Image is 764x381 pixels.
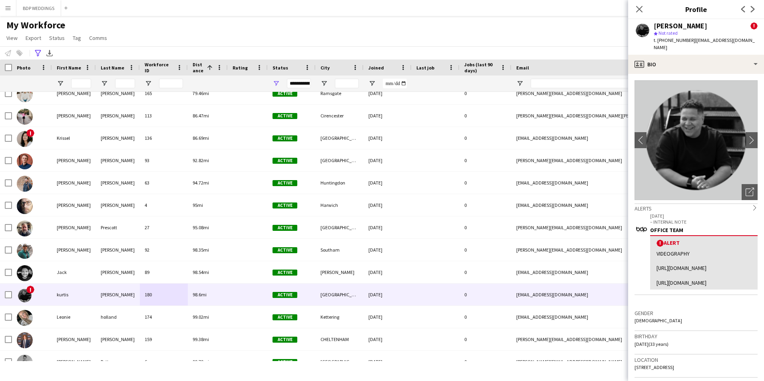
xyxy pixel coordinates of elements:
[316,216,364,238] div: [GEOGRAPHIC_DATA]
[316,351,364,373] div: [GEOGRAPHIC_DATA]
[273,202,297,208] span: Active
[159,79,183,88] input: Workforce ID Filter Input
[273,80,280,87] button: Open Filter Menu
[140,105,188,127] div: 113
[364,328,412,350] div: [DATE]
[26,286,34,294] span: !
[49,34,65,42] span: Status
[335,79,359,88] input: City Filter Input
[52,306,96,328] div: Leonie
[316,284,364,306] div: [GEOGRAPHIC_DATA]
[273,180,297,186] span: Active
[17,355,33,371] img: Joshua Potter
[635,341,668,347] span: [DATE] (33 years)
[17,131,33,147] img: Krissel Simbulan
[140,149,188,171] div: 93
[460,127,511,149] div: 0
[71,79,91,88] input: First Name Filter Input
[364,127,412,149] div: [DATE]
[193,269,209,275] span: 98.54mi
[511,82,671,104] div: [PERSON_NAME][EMAIL_ADDRESS][DOMAIN_NAME]
[516,80,523,87] button: Open Filter Menu
[17,288,33,304] img: kurtis henry
[193,336,209,342] span: 99.38mi
[635,356,758,363] h3: Location
[193,359,209,365] span: 99.79mi
[17,153,33,169] img: Scott Howard
[140,284,188,306] div: 180
[96,82,140,104] div: [PERSON_NAME]
[628,55,764,74] div: Bio
[531,79,667,88] input: Email Filter Input
[511,261,671,283] div: [EMAIL_ADDRESS][DOMAIN_NAME]
[3,33,21,43] a: View
[193,202,203,208] span: 95mi
[16,0,61,16] button: BDP WEDDINGS
[140,216,188,238] div: 27
[364,306,412,328] div: [DATE]
[316,82,364,104] div: Ramsgate
[511,284,671,306] div: [EMAIL_ADDRESS][DOMAIN_NAME]
[26,129,34,137] span: !
[52,194,96,216] div: [PERSON_NAME]
[657,239,751,247] div: Alert
[460,105,511,127] div: 0
[460,239,511,261] div: 0
[140,306,188,328] div: 174
[140,82,188,104] div: 165
[316,239,364,261] div: Southam
[115,79,135,88] input: Last Name Filter Input
[511,127,671,149] div: [EMAIL_ADDRESS][DOMAIN_NAME]
[96,149,140,171] div: [PERSON_NAME]
[233,65,248,71] span: Rating
[460,149,511,171] div: 0
[654,37,695,43] span: t. [PHONE_NUMBER]
[46,33,68,43] a: Status
[273,359,297,365] span: Active
[316,261,364,283] div: [PERSON_NAME]
[273,65,288,71] span: Status
[193,157,209,163] span: 92.82mi
[17,310,33,326] img: Leonie holland
[316,306,364,328] div: Kettering
[511,172,671,194] div: [EMAIL_ADDRESS][DOMAIN_NAME]
[460,172,511,194] div: 0
[17,332,33,348] img: Lee Matthews
[52,82,96,104] div: [PERSON_NAME]
[364,239,412,261] div: [DATE]
[654,37,755,50] span: | [EMAIL_ADDRESS][DOMAIN_NAME]
[96,172,140,194] div: [PERSON_NAME]
[45,48,54,58] app-action-btn: Export XLSX
[96,216,140,238] div: Prescott
[511,216,671,238] div: [PERSON_NAME][EMAIL_ADDRESS][DOMAIN_NAME]
[460,194,511,216] div: 0
[650,226,758,234] div: OFFICE TEAM
[193,314,209,320] span: 99.02mi
[6,19,65,31] span: My Workforce
[273,270,297,276] span: Active
[316,194,364,216] div: Harwich
[383,79,407,88] input: Joined Filter Input
[96,239,140,261] div: [PERSON_NAME]
[193,62,204,73] span: Distance
[193,292,207,298] span: 98.6mi
[96,351,140,373] div: Potter
[96,328,140,350] div: [PERSON_NAME]
[273,91,297,97] span: Active
[742,184,758,200] div: Open photos pop-in
[511,328,671,350] div: [PERSON_NAME][EMAIL_ADDRESS][DOMAIN_NAME]
[460,261,511,283] div: 0
[316,172,364,194] div: Huntingdon
[460,306,511,328] div: 0
[316,328,364,350] div: CHELTENHAM
[96,306,140,328] div: holland
[628,4,764,14] h3: Profile
[52,261,96,283] div: Jack
[460,82,511,104] div: 0
[193,180,209,186] span: 94.72mi
[52,351,96,373] div: [PERSON_NAME]
[364,261,412,283] div: [DATE]
[364,284,412,306] div: [DATE]
[52,172,96,194] div: [PERSON_NAME]
[635,203,758,212] div: Alerts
